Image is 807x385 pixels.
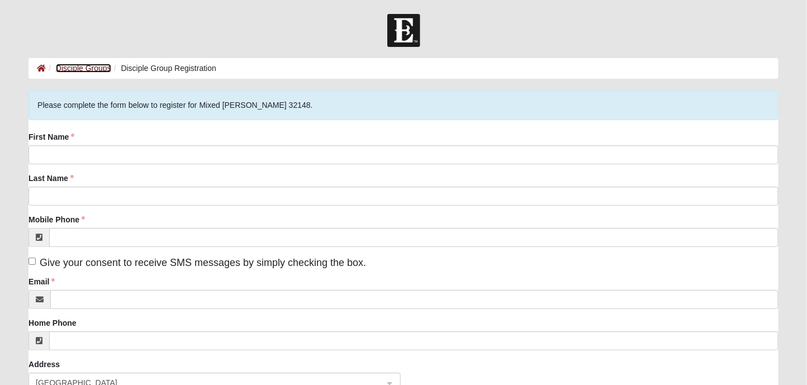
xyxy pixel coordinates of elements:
label: Email [29,276,55,287]
div: Please complete the form below to register for Mixed [PERSON_NAME] 32148. [29,91,778,120]
label: Last Name [29,173,74,184]
a: Disciple Groups [56,64,111,73]
li: Disciple Group Registration [111,63,216,74]
label: Mobile Phone [29,214,85,225]
span: Give your consent to receive SMS messages by simply checking the box. [40,257,366,268]
label: First Name [29,131,74,142]
label: Home Phone [29,317,77,329]
input: Give your consent to receive SMS messages by simply checking the box. [29,258,36,265]
img: Church of Eleven22 Logo [387,14,420,47]
label: Address [29,359,60,370]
